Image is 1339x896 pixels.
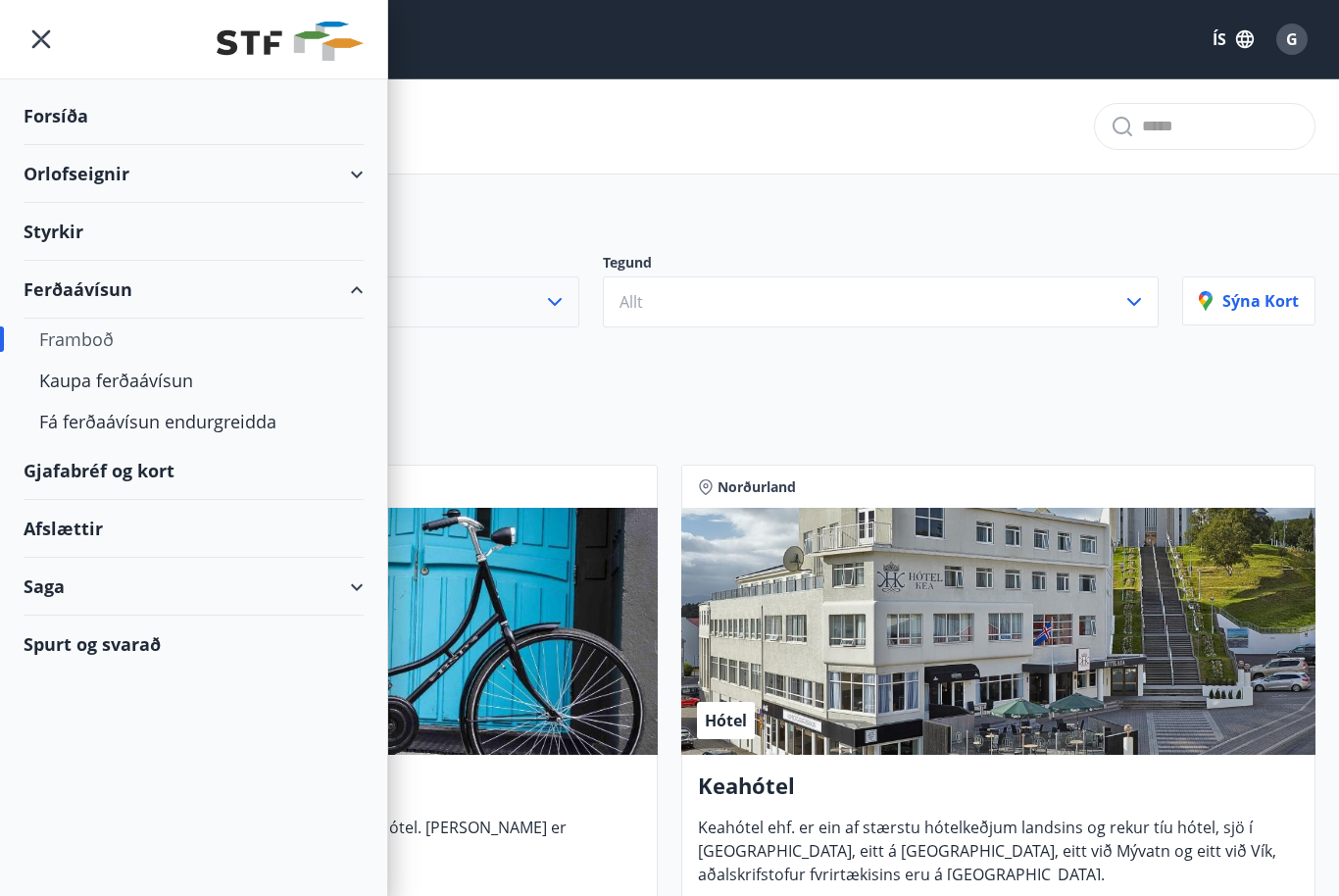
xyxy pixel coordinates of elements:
[217,22,364,61] img: union_logo
[705,710,747,731] span: Hótel
[1202,22,1265,57] button: ÍS
[39,401,348,442] div: Fá ferðaávísun endurgreidda
[24,203,364,261] div: Styrkir
[603,253,1159,276] p: Tegund
[24,22,59,57] button: menu
[24,616,364,672] div: Spurt og svarað
[1268,16,1315,63] button: G
[39,360,348,401] div: Kaupa ferðaávísun
[24,145,364,203] div: Orlofseignir
[620,291,643,313] span: Allt
[24,558,364,616] div: Saga
[24,87,364,145] div: Forsíða
[1182,276,1315,325] button: Sýna kort
[1199,290,1299,312] p: Sýna kort
[718,477,796,497] span: Norðurland
[24,500,364,558] div: Afslættir
[698,771,1299,816] h4: Keahótel
[1286,28,1298,50] span: G
[24,442,364,500] div: Gjafabréf og kort
[24,261,364,319] div: Ferðaávísun
[39,319,348,360] div: Framboð
[603,276,1159,327] button: Allt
